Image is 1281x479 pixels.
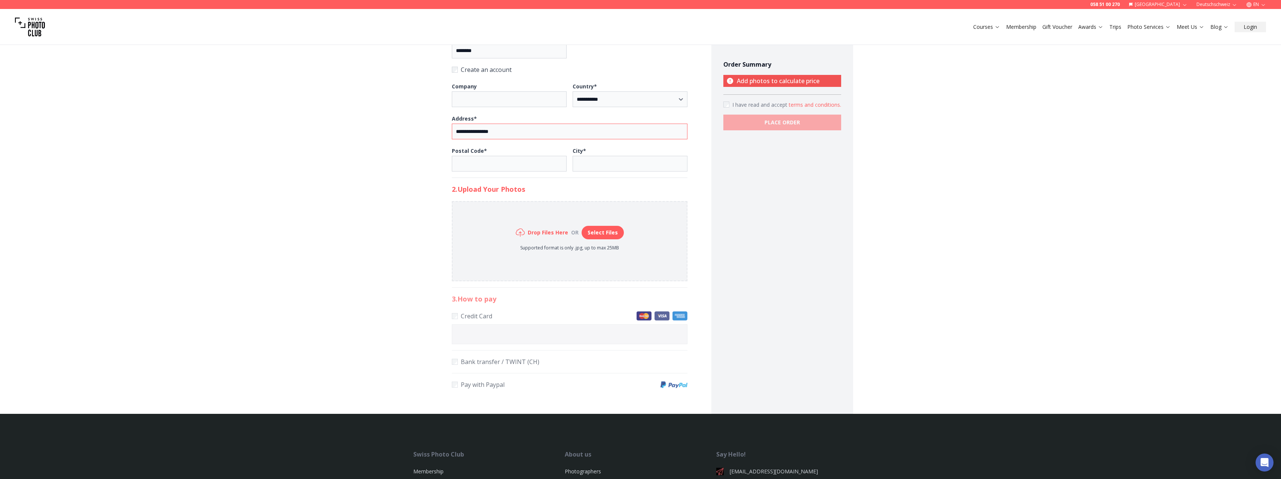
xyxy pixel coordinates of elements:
[573,147,586,154] b: City *
[723,115,841,130] button: PLACE ORDER
[413,450,565,459] div: Swiss Photo Club
[1177,23,1204,31] a: Meet Us
[573,91,687,107] select: Country*
[1078,23,1103,31] a: Awards
[970,22,1003,32] button: Courses
[1210,23,1229,31] a: Blog
[1109,23,1121,31] a: Trips
[452,67,458,73] input: Create an account
[452,184,687,194] h2: 2. Upload Your Photos
[1003,22,1039,32] button: Membership
[1090,1,1120,7] a: 058 51 00 270
[1256,454,1274,472] div: Open Intercom Messenger
[973,23,1000,31] a: Courses
[723,60,841,69] h4: Order Summary
[452,156,567,172] input: Postal Code*
[723,75,841,87] p: Add photos to calculate price
[1207,22,1232,32] button: Blog
[1127,23,1171,31] a: Photo Services
[516,245,624,251] p: Supported format is only .jpg, up to max 25MB
[452,64,687,75] label: Create an account
[573,83,597,90] b: Country *
[1006,23,1036,31] a: Membership
[716,468,868,475] a: [EMAIL_ADDRESS][DOMAIN_NAME]
[452,91,567,107] input: Company
[716,450,868,459] div: Say Hello!
[1042,23,1072,31] a: Gift Voucher
[452,83,477,90] b: Company
[413,468,444,475] a: Membership
[582,226,624,239] button: Select Files
[573,156,687,172] input: City*
[452,115,477,122] b: Address *
[1174,22,1207,32] button: Meet Us
[528,229,568,236] h6: Drop Files Here
[452,124,687,139] input: Address*
[789,101,841,109] button: Accept termsI have read and accept
[1235,22,1266,32] button: Login
[1124,22,1174,32] button: Photo Services
[1106,22,1124,32] button: Trips
[452,43,567,58] input: Instagram Username
[732,101,789,108] span: I have read and accept
[565,468,601,475] a: Photographers
[1039,22,1075,32] button: Gift Voucher
[764,119,800,126] b: PLACE ORDER
[568,229,582,236] div: or
[15,12,45,42] img: Swiss photo club
[565,450,716,459] div: About us
[452,147,487,154] b: Postal Code *
[723,101,729,107] input: Accept terms
[1075,22,1106,32] button: Awards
